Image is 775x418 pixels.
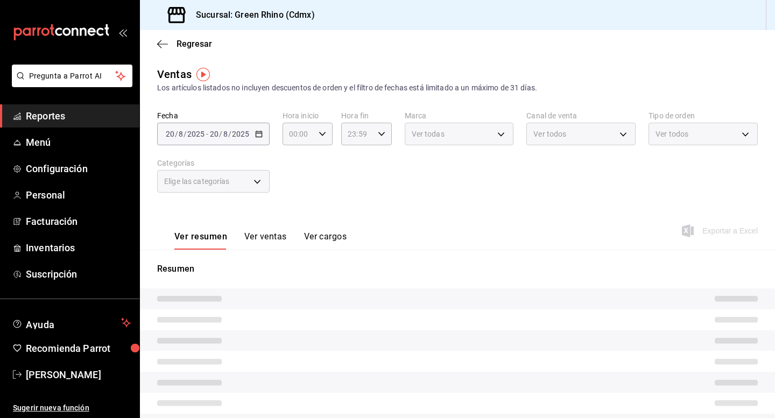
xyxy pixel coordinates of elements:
label: Canal de venta [526,112,636,119]
span: / [175,130,178,138]
input: -- [209,130,219,138]
button: Ver cargos [304,231,347,250]
span: [PERSON_NAME] [26,367,131,382]
span: Suscripción [26,267,131,281]
label: Hora inicio [283,112,333,119]
h3: Sucursal: Green Rhino (Cdmx) [187,9,315,22]
span: / [219,130,222,138]
span: Regresar [177,39,212,49]
span: Ver todos [533,129,566,139]
span: / [228,130,231,138]
div: navigation tabs [174,231,347,250]
div: Los artículos listados no incluyen descuentos de orden y el filtro de fechas está limitado a un m... [157,82,758,94]
span: Facturación [26,214,131,229]
span: Elige las categorías [164,176,230,187]
input: -- [223,130,228,138]
span: Ver todas [412,129,445,139]
img: Tooltip marker [196,68,210,81]
input: ---- [187,130,205,138]
label: Hora fin [341,112,391,119]
a: Pregunta a Parrot AI [8,78,132,89]
input: -- [178,130,184,138]
span: / [184,130,187,138]
label: Marca [405,112,514,119]
button: open_drawer_menu [118,28,127,37]
div: Ventas [157,66,192,82]
label: Categorías [157,159,270,167]
span: Personal [26,188,131,202]
span: - [206,130,208,138]
label: Tipo de orden [649,112,758,119]
span: Reportes [26,109,131,123]
input: -- [165,130,175,138]
span: Recomienda Parrot [26,341,131,356]
button: Pregunta a Parrot AI [12,65,132,87]
span: Configuración [26,161,131,176]
button: Regresar [157,39,212,49]
span: Ayuda [26,316,117,329]
label: Fecha [157,112,270,119]
span: Pregunta a Parrot AI [29,70,116,82]
button: Ver ventas [244,231,287,250]
span: Sugerir nueva función [13,402,131,414]
input: ---- [231,130,250,138]
p: Resumen [157,263,758,275]
button: Ver resumen [174,231,227,250]
span: Inventarios [26,240,131,255]
span: Ver todos [656,129,688,139]
span: Menú [26,135,131,150]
